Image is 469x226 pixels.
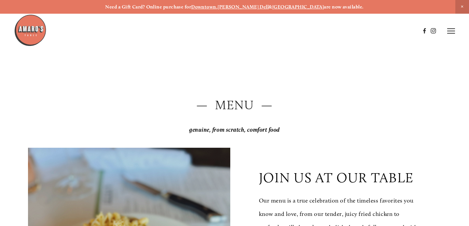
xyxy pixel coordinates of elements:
[14,14,47,47] img: Amaro's Table
[259,170,414,186] p: join us at our table
[218,4,269,10] a: [PERSON_NAME] Dell
[105,4,191,10] strong: Need a Gift Card? Online purchase for
[269,4,272,10] strong: &
[191,4,216,10] a: Downtown
[216,4,218,10] strong: ,
[272,4,324,10] a: [GEOGRAPHIC_DATA]
[28,97,441,114] h2: — Menu —
[189,126,280,133] em: genuine, from scratch, comfort food
[324,4,363,10] strong: are now available.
